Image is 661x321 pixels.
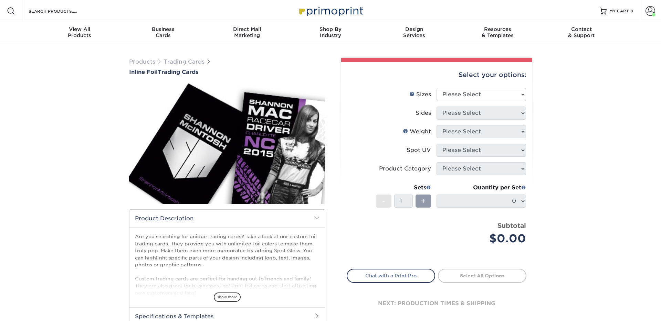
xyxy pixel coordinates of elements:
[372,22,456,44] a: DesignServices
[129,69,325,75] h1: Trading Cards
[382,196,385,206] span: -
[205,26,289,32] span: Direct Mail
[421,196,426,206] span: +
[122,26,205,38] div: Cards
[372,26,456,38] div: Services
[38,26,122,38] div: Products
[630,9,633,13] span: 0
[205,22,289,44] a: Direct MailMarketing
[296,3,365,18] img: Primoprint
[38,26,122,32] span: View All
[437,184,526,192] div: Quantity per Set
[129,210,325,227] h2: Product Description
[28,7,95,15] input: SEARCH PRODUCTS.....
[416,109,431,117] div: Sides
[379,165,431,173] div: Product Category
[497,222,526,229] strong: Subtotal
[38,22,122,44] a: View AllProducts
[122,22,205,44] a: BusinessCards
[407,146,431,154] div: Spot UV
[539,26,623,38] div: & Support
[289,26,373,32] span: Shop By
[129,69,325,75] a: Inline FoilTrading Cards
[438,269,526,283] a: Select All Options
[456,26,539,38] div: & Templates
[129,69,158,75] span: Inline Foil
[372,26,456,32] span: Design
[456,22,539,44] a: Resources& Templates
[135,233,319,296] p: Are you searching for unique trading cards? Take a look at our custom foil trading cards. They pr...
[376,184,431,192] div: Sets
[539,26,623,32] span: Contact
[409,90,431,99] div: Sizes
[289,22,373,44] a: Shop ByIndustry
[347,62,526,88] div: Select your options:
[129,76,325,211] img: Inline Foil 01
[442,230,526,247] div: $0.00
[609,8,629,14] span: MY CART
[289,26,373,38] div: Industry
[122,26,205,32] span: Business
[347,269,435,283] a: Chat with a Print Pro
[205,26,289,38] div: Marketing
[456,26,539,32] span: Resources
[129,58,155,65] a: Products
[539,22,623,44] a: Contact& Support
[403,128,431,136] div: Weight
[164,58,204,65] a: Trading Cards
[214,292,241,302] span: show more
